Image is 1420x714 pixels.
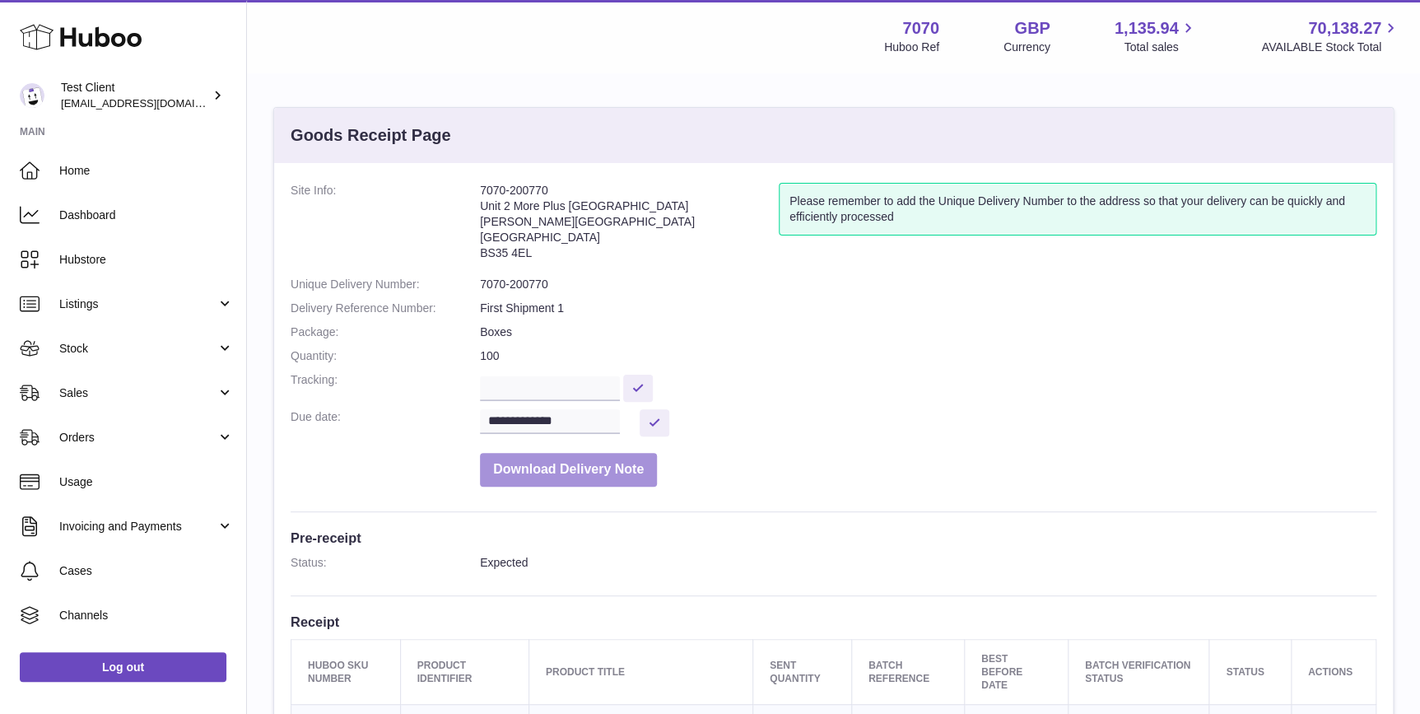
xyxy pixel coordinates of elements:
div: Please remember to add the Unique Delivery Number to the address so that your delivery can be qui... [779,183,1376,236]
span: Hubstore [59,252,234,268]
dd: First Shipment 1 [480,301,1376,316]
span: AVAILABLE Stock Total [1261,40,1400,55]
th: Batch Reference [851,639,964,705]
dd: Boxes [480,324,1376,340]
span: Cases [59,563,234,579]
strong: GBP [1014,17,1050,40]
span: [EMAIL_ADDRESS][DOMAIN_NAME] [61,96,242,110]
div: Test Client [61,80,209,111]
th: Huboo SKU Number [291,639,401,705]
dt: Site Info: [291,183,480,268]
span: Channels [59,608,234,623]
th: Actions [1291,639,1376,705]
dt: Delivery Reference Number: [291,301,480,316]
h3: Pre-receipt [291,529,1376,547]
span: Total sales [1124,40,1197,55]
h3: Goods Receipt Page [291,124,451,147]
a: 70,138.27 AVAILABLE Stock Total [1261,17,1400,55]
th: Best Before Date [964,639,1068,705]
span: Invoicing and Payments [59,519,216,534]
th: Status [1209,639,1291,705]
span: Stock [59,341,216,357]
h3: Receipt [291,613,1376,631]
strong: 7070 [902,17,939,40]
span: Listings [59,296,216,312]
span: Home [59,163,234,179]
th: Batch Verification Status [1068,639,1208,705]
span: 1,135.94 [1115,17,1179,40]
dt: Tracking: [291,372,480,401]
dt: Status: [291,555,480,571]
div: Currency [1003,40,1050,55]
div: Huboo Ref [884,40,939,55]
dd: Expected [480,555,1376,571]
th: Product Identifier [400,639,528,705]
img: internalAdmin-7070@internal.huboo.com [20,83,44,108]
address: 7070-200770 Unit 2 More Plus [GEOGRAPHIC_DATA] [PERSON_NAME][GEOGRAPHIC_DATA] [GEOGRAPHIC_DATA] B... [480,183,779,268]
button: Download Delivery Note [480,453,657,487]
dt: Unique Delivery Number: [291,277,480,292]
span: Sales [59,385,216,401]
dd: 100 [480,348,1376,364]
th: Product title [528,639,752,705]
a: 1,135.94 Total sales [1115,17,1198,55]
span: Usage [59,474,234,490]
th: Sent Quantity [753,639,852,705]
span: Dashboard [59,208,234,223]
dt: Quantity: [291,348,480,364]
a: Log out [20,652,226,682]
span: 70,138.27 [1308,17,1381,40]
dt: Due date: [291,409,480,436]
span: Orders [59,430,216,446]
dt: Package: [291,324,480,340]
dd: 7070-200770 [480,277,1376,292]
